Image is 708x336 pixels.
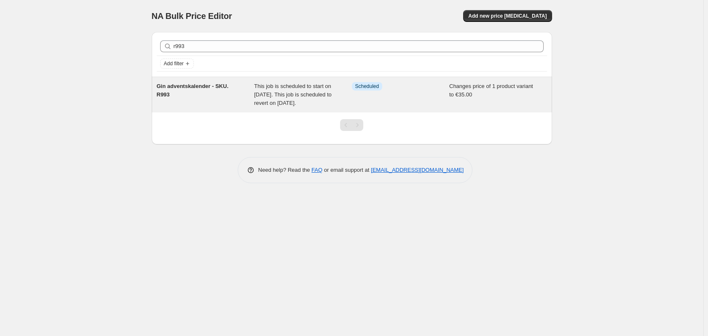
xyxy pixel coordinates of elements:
[449,83,533,98] span: Changes price of 1 product variant to €35.00
[322,167,371,173] span: or email support at
[311,167,322,173] a: FAQ
[254,83,332,106] span: This job is scheduled to start on [DATE]. This job is scheduled to revert on [DATE].
[340,119,363,131] nav: Pagination
[258,167,312,173] span: Need help? Read the
[463,10,552,22] button: Add new price [MEDICAL_DATA]
[355,83,379,90] span: Scheduled
[164,60,184,67] span: Add filter
[468,13,547,19] span: Add new price [MEDICAL_DATA]
[157,83,229,98] span: Gin adventskalender - SKU. R993
[371,167,464,173] a: [EMAIL_ADDRESS][DOMAIN_NAME]
[152,11,232,21] span: NA Bulk Price Editor
[160,59,194,69] button: Add filter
